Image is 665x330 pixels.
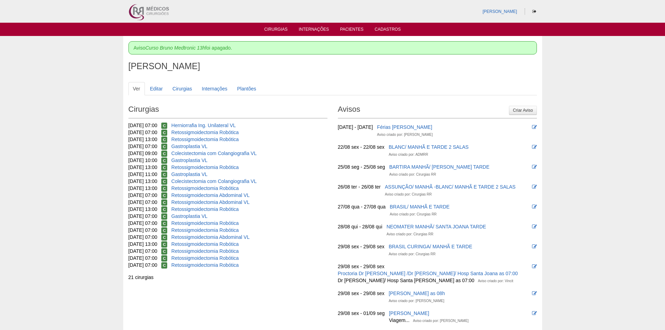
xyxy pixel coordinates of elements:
a: Cirurgias [168,82,197,95]
a: BLANC/ MANHÃ E TARDE 2 SALAS [389,144,468,150]
i: Sair [532,9,536,14]
a: Gastroplastia VL [171,157,208,163]
a: Gastroplastia VL [171,213,208,219]
div: Viagem... [389,317,409,324]
a: Pacientes [340,27,363,34]
div: 26/08 ter - 26/08 ter [338,183,381,190]
span: [DATE] 13:00 [128,164,157,170]
i: Editar [532,204,537,209]
span: [DATE] 07:00 [128,220,157,226]
span: [DATE] 11:00 [128,171,157,177]
a: Cirurgias [264,27,288,34]
a: Colecistectomia com Colangiografia VL [171,178,257,184]
em: Curso Bruno Medtronic 13h [145,45,205,51]
a: Retossigmoidectomia Abdominal VL [171,234,250,240]
div: 28/08 qui - 28/08 qui [338,223,383,230]
a: Internações [197,82,232,95]
div: 29/08 sex - 29/08 sex [338,290,385,297]
a: BRASIL/ MANHÃ E TARDE [390,204,450,210]
span: Confirmada [161,130,167,136]
a: ASSUNÇÃO/ MANHÃ -BLANC/ MANHÃ E TARDE 2 SALAS [385,184,515,190]
a: Criar Aviso [509,106,537,115]
a: Internações [299,27,329,34]
a: Retossigmoidectomia Robótica [171,137,239,142]
span: Confirmada [161,178,167,185]
i: Editar [532,224,537,229]
span: [DATE] 07:00 [128,213,157,219]
span: Confirmada [161,192,167,199]
span: Confirmada [161,227,167,234]
div: 22/08 sex - 22/08 sex [338,144,385,151]
div: 21 cirurgias [128,274,327,281]
a: Gastroplastia VL [171,171,208,177]
span: [DATE] 13:00 [128,241,157,247]
div: Aviso criado por: Cirurgias RR [386,231,433,238]
i: Editar [532,164,537,169]
a: Retossigmoidectomia Robótica [171,130,239,135]
a: Retossigmoidectomia Robótica [171,241,239,247]
a: Retossigmoidectomia Abdominal VL [171,199,250,205]
div: Aviso criado por: [PERSON_NAME] [413,317,468,324]
div: [DATE] - [DATE] [338,124,373,131]
a: [PERSON_NAME] as 08h [389,291,445,296]
h2: Cirurgias [128,102,327,118]
i: Editar [532,291,537,296]
span: [DATE] 07:00 [128,262,157,268]
span: [DATE] 13:00 [128,137,157,142]
div: 29/08 sex - 29/08 sex [338,263,385,270]
i: Editar [532,125,537,130]
div: Aviso criado por: [PERSON_NAME] [389,298,444,305]
i: Editar [532,145,537,149]
span: [DATE] 07:00 [128,130,157,135]
div: 25/08 seg - 25/08 seg [338,163,385,170]
div: Aviso criado por: Cirurgias RR [390,211,437,218]
span: [DATE] 07:00 [128,123,157,128]
div: Aviso foi apagado. [128,41,537,54]
a: [PERSON_NAME] [389,310,429,316]
a: Retossigmoidectomia Robótica [171,248,239,254]
a: Cadastros [375,27,401,34]
a: BRASIL CURINGA/ MANHÃ E TARDE [389,244,472,249]
a: Retossigmoidectomia Robótica [171,185,239,191]
span: [DATE] 07:00 [128,227,157,233]
a: Retossigmoidectomia Robótica [171,220,239,226]
span: Confirmada [161,262,167,269]
i: Editar [532,264,537,269]
a: Retossigmoidectomia Robótica [171,227,239,233]
span: [DATE] 07:00 [128,255,157,261]
span: [DATE] 07:00 [128,234,157,240]
a: Plantões [232,82,260,95]
div: Aviso criado por: Cirurgias RR [389,171,436,178]
span: Confirmada [161,185,167,192]
div: 29/08 sex - 01/09 seg [338,310,385,317]
div: Dr [PERSON_NAME]/ Hosp Santa [PERSON_NAME] as 07:00 [338,277,474,284]
div: 27/08 qua - 27/08 qua [338,203,386,210]
a: Retossigmoidectomia Robótica [171,255,239,261]
span: Confirmada [161,248,167,255]
span: Confirmada [161,123,167,129]
span: Confirmada [161,220,167,227]
div: Aviso criado por: Cirurgias RR [389,251,435,258]
span: Confirmada [161,213,167,220]
span: Confirmada [161,164,167,171]
h1: [PERSON_NAME] [128,62,537,71]
div: Aviso criado por: [PERSON_NAME] [377,131,433,138]
a: Gastroplastia VL [171,144,208,149]
a: Ver [128,82,145,95]
span: Confirmada [161,255,167,262]
a: Retossigmoidectomia Robótica [171,262,239,268]
a: NEOMATER MANHÃ/ SANTA JOANA TARDE [386,224,486,229]
span: [DATE] 07:00 [128,192,157,198]
a: Herniorrafia Ing. Unilateral VL [171,123,236,128]
i: Editar [532,184,537,189]
span: Confirmada [161,234,167,241]
div: Aviso criado por: ADMRR [389,151,428,158]
a: Retossigmoidectomia Robótica [171,206,239,212]
span: Confirmada [161,171,167,178]
i: Editar [532,244,537,249]
div: Aviso criado por: Cirurgias RR [385,191,431,198]
span: [DATE] 13:00 [128,178,157,184]
span: Confirmada [161,199,167,206]
div: 29/08 sex - 29/08 sex [338,243,385,250]
a: Colecistectomia com Colangiografia VL [171,151,257,156]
